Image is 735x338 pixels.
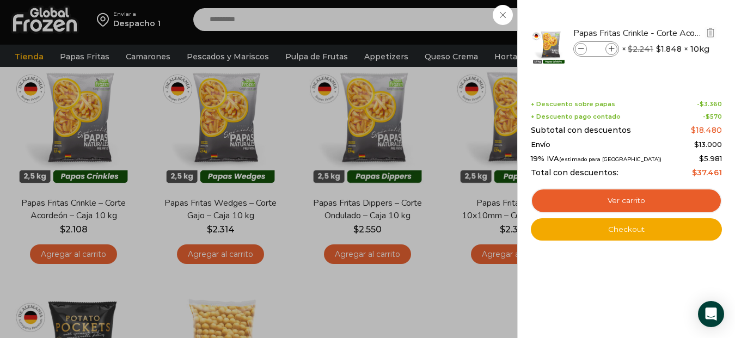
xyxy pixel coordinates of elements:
[706,28,715,38] img: Eliminar Papas Fritas Crinkle - Corte Acordeón - Caja 10 kg del carrito
[706,113,710,120] span: $
[531,140,550,149] span: Envío
[692,168,722,177] bdi: 37.461
[656,44,682,54] bdi: 1.848
[700,100,722,108] bdi: 3.360
[703,113,722,120] span: -
[531,113,621,120] span: + Descuento pago contado
[531,101,615,108] span: + Descuento sobre papas
[628,44,633,54] span: $
[706,113,722,120] bdi: 570
[628,44,653,54] bdi: 2.241
[694,140,722,149] bdi: 13.000
[694,140,699,149] span: $
[692,168,697,177] span: $
[588,43,604,55] input: Product quantity
[531,155,661,163] span: 19% IVA
[697,101,722,108] span: -
[656,44,661,54] span: $
[700,100,704,108] span: $
[622,41,709,57] span: × × 10kg
[531,126,631,135] span: Subtotal con descuentos
[705,27,716,40] a: Eliminar Papas Fritas Crinkle - Corte Acordeón - Caja 10 kg del carrito
[699,154,722,163] span: 5.981
[559,156,661,162] small: (estimado para [GEOGRAPHIC_DATA])
[699,154,704,163] span: $
[573,27,703,39] a: Papas Fritas Crinkle - Corte Acordeón - Caja 10 kg
[531,188,722,213] a: Ver carrito
[698,301,724,327] div: Open Intercom Messenger
[531,168,618,177] span: Total con descuentos:
[691,125,696,135] span: $
[531,218,722,241] a: Checkout
[691,125,722,135] bdi: 18.480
